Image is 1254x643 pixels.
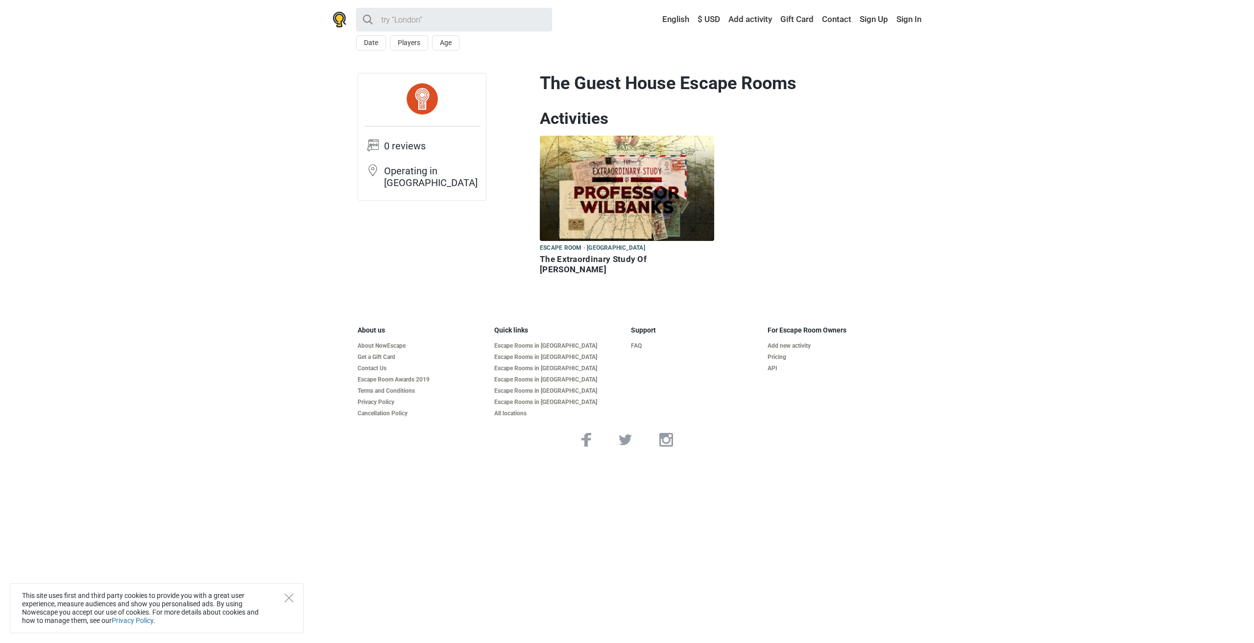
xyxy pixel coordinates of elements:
[540,136,714,241] img: The Extraordinary Study Of Professor Wilbanks
[820,11,854,28] a: Contact
[494,354,623,361] a: Escape Rooms in [GEOGRAPHIC_DATA]
[726,11,774,28] a: Add activity
[540,109,896,128] h2: Activities
[494,410,623,417] a: All locations
[768,354,896,361] a: Pricing
[631,342,760,350] a: FAQ
[695,11,723,28] a: $ USD
[333,12,346,27] img: Nowescape logo
[356,8,552,31] input: try “London”
[390,35,428,50] button: Players
[540,73,896,94] h1: The Guest House Escape Rooms
[655,16,662,23] img: English
[494,399,623,406] a: Escape Rooms in [GEOGRAPHIC_DATA]
[778,11,816,28] a: Gift Card
[358,342,486,350] a: About NowEscape
[358,354,486,361] a: Get a Gift Card
[356,35,386,50] button: Date
[540,254,714,275] h6: The Extraordinary Study Of [PERSON_NAME]
[494,326,623,334] h5: Quick links
[10,583,304,633] div: This site uses first and third party cookies to provide you with a great user experience, measure...
[358,387,486,395] a: Terms and Conditions
[653,11,692,28] a: English
[358,365,486,372] a: Contact Us
[494,365,623,372] a: Escape Rooms in [GEOGRAPHIC_DATA]
[768,365,896,372] a: API
[540,136,714,277] a: The Extraordinary Study Of Professor Wilbanks Escape room · [GEOGRAPHIC_DATA] The Extraordinary S...
[358,399,486,406] a: Privacy Policy
[432,35,459,50] button: Age
[494,387,623,395] a: Escape Rooms in [GEOGRAPHIC_DATA]
[112,617,153,624] a: Privacy Policy
[384,164,480,194] td: Operating in [GEOGRAPHIC_DATA]
[857,11,891,28] a: Sign Up
[358,326,486,334] h5: About us
[540,243,645,254] span: Escape room · [GEOGRAPHIC_DATA]
[494,376,623,383] a: Escape Rooms in [GEOGRAPHIC_DATA]
[494,342,623,350] a: Escape Rooms in [GEOGRAPHIC_DATA]
[768,342,896,350] a: Add new activity
[358,376,486,383] a: Escape Room Awards 2019
[768,326,896,334] h5: For Escape Room Owners
[894,11,921,28] a: Sign In
[285,594,293,602] button: Close
[384,139,480,164] td: 0 reviews
[358,410,486,417] a: Cancellation Policy
[631,326,760,334] h5: Support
